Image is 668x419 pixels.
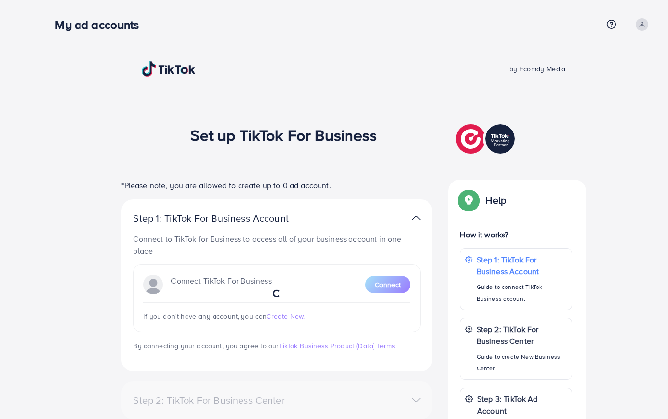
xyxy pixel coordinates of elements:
h1: Set up TikTok For Business [190,126,377,144]
img: TikTok partner [412,211,421,225]
p: Step 1: TikTok For Business Account [133,212,320,224]
img: TikTok [142,61,196,77]
h3: My ad accounts [55,18,147,32]
img: Popup guide [460,191,478,209]
p: Guide to create New Business Center [477,351,567,374]
p: *Please note, you are allowed to create up to 0 ad account. [121,180,432,191]
p: Step 3: TikTok Ad Account [477,393,567,417]
p: Step 1: TikTok For Business Account [477,254,567,277]
p: Guide to connect TikTok Business account [477,281,567,305]
img: TikTok partner [456,122,517,156]
p: Step 2: TikTok For Business Center [477,323,567,347]
p: How it works? [460,229,572,240]
p: Help [485,194,506,206]
span: by Ecomdy Media [509,64,565,74]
